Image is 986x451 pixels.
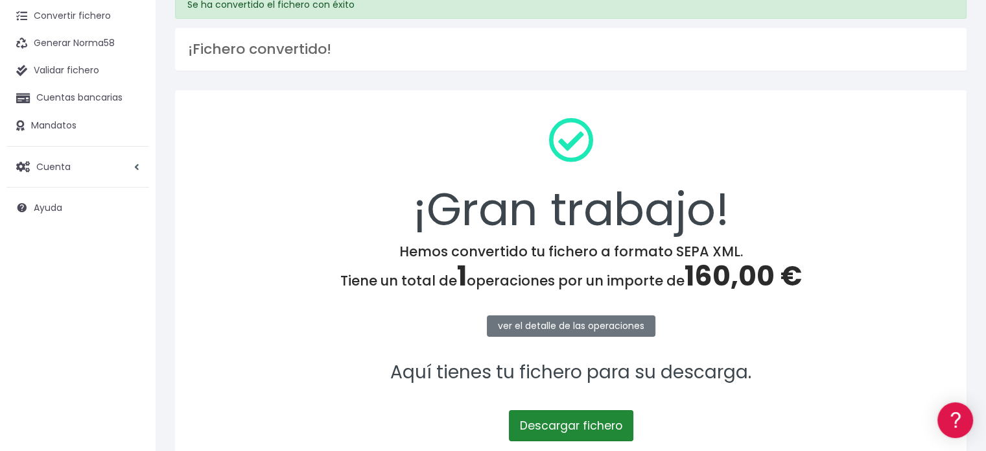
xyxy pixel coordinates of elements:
[13,258,246,270] div: Facturación
[509,410,633,441] a: Descargar fichero
[13,311,246,324] div: Programadores
[178,374,250,386] a: POWERED BY ENCHANT
[685,257,802,295] span: 160,00 €
[13,332,246,352] a: API
[13,164,246,184] a: Formatos
[487,315,655,337] a: ver el detalle de las operaciones
[457,257,467,295] span: 1
[13,347,246,370] button: Contáctanos
[6,112,149,140] a: Mandatos
[34,201,62,214] span: Ayuda
[192,358,950,387] p: Aquí tienes tu fichero para su descarga.
[36,160,71,173] span: Cuenta
[13,184,246,204] a: Problemas habituales
[13,90,246,103] div: Información general
[13,110,246,130] a: Información general
[188,41,954,58] h3: ¡Fichero convertido!
[13,278,246,299] a: General
[13,204,246,225] a: Videotutoriales
[6,30,149,57] a: Generar Norma58
[6,194,149,221] a: Ayuda
[6,3,149,30] a: Convertir fichero
[13,225,246,245] a: Perfiles de empresas
[192,243,950,293] h4: Hemos convertido tu fichero a formato SEPA XML. Tiene un total de operaciones por un importe de
[6,57,149,84] a: Validar fichero
[6,84,149,112] a: Cuentas bancarias
[192,107,950,243] div: ¡Gran trabajo!
[13,143,246,156] div: Convertir ficheros
[6,153,149,180] a: Cuenta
